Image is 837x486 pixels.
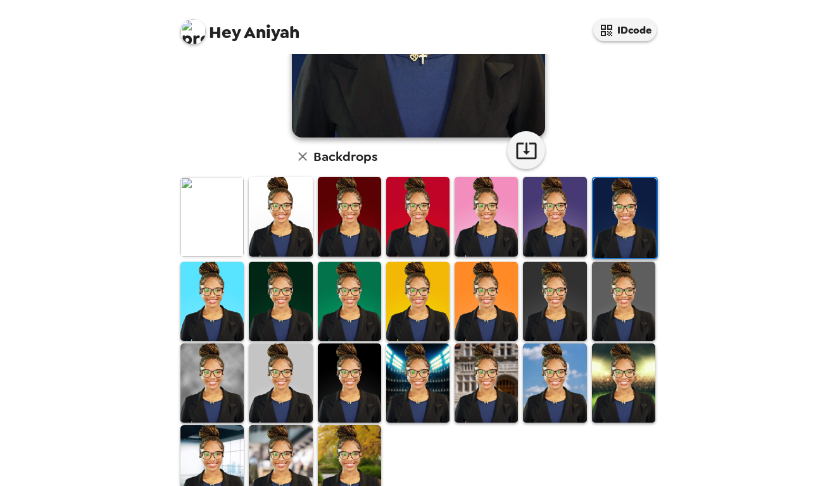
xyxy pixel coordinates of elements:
span: Aniyah [180,13,299,41]
h6: Backdrops [313,146,377,167]
img: Original [180,177,244,256]
span: Hey [209,21,241,44]
button: IDcode [593,19,657,41]
img: profile pic [180,19,206,44]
